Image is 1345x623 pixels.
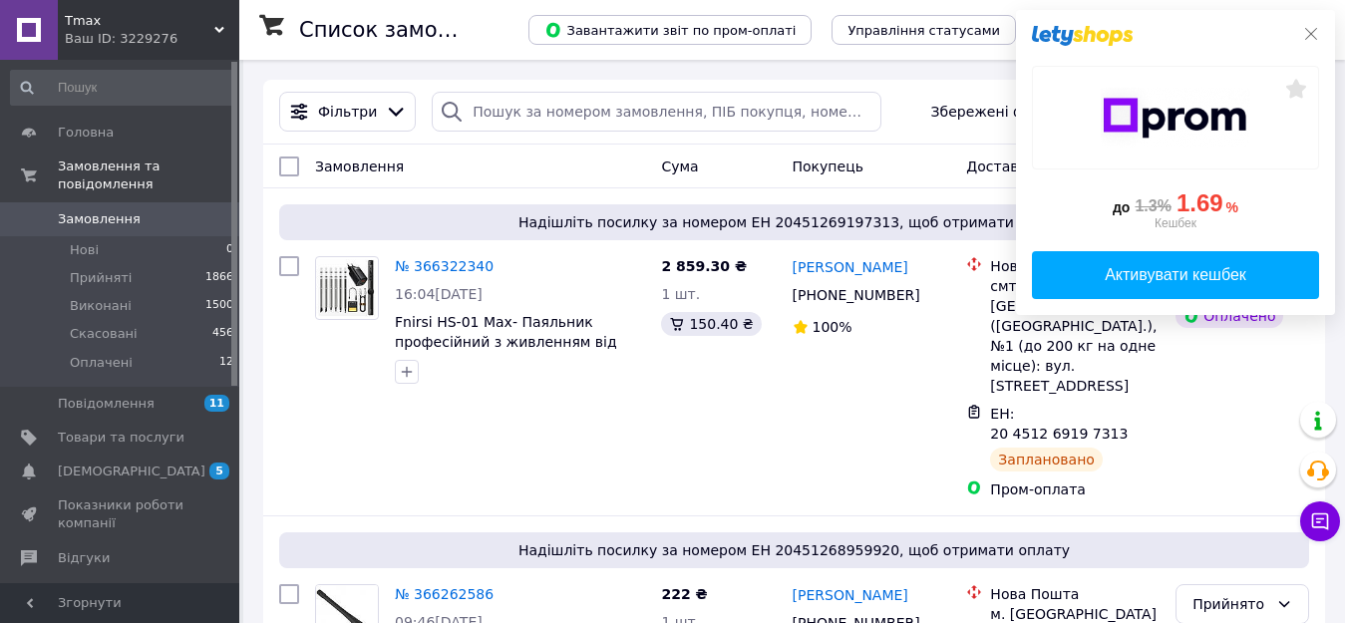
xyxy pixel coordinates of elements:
[58,463,205,480] span: [DEMOGRAPHIC_DATA]
[793,158,863,174] span: Покупець
[544,21,796,39] span: Завантажити звіт по пром-оплаті
[58,549,110,567] span: Відгуки
[990,448,1103,471] div: Заплановано
[661,586,707,602] span: 222 ₴
[832,15,1016,45] button: Управління статусами
[661,312,761,336] div: 150.40 ₴
[70,325,138,343] span: Скасовані
[209,463,229,479] span: 5
[316,259,378,317] img: Фото товару
[70,269,132,287] span: Прийняті
[226,241,233,259] span: 0
[58,395,155,413] span: Повідомлення
[793,585,908,605] a: [PERSON_NAME]
[661,286,700,302] span: 1 шт.
[990,479,1160,499] div: Пром-оплата
[70,297,132,315] span: Виконані
[1192,593,1268,615] div: Прийнято
[395,258,494,274] a: № 366322340
[205,269,233,287] span: 1866
[219,354,233,372] span: 12
[395,286,483,302] span: 16:04[DATE]
[299,18,502,42] h1: Список замовлень
[990,406,1128,442] span: ЕН: 20 4512 6919 7313
[315,256,379,320] a: Фото товару
[70,354,133,372] span: Оплачені
[212,325,233,343] span: 456
[58,496,184,532] span: Показники роботи компанії
[1300,501,1340,541] button: Чат з покупцем
[395,314,637,370] a: Fnirsi HS-01 Max- Паяльник професійний з живленням від USB. Максимальна комплектація
[990,256,1160,276] div: Нова Пошта
[966,158,1113,174] span: Доставка та оплата
[58,157,239,193] span: Замовлення та повідомлення
[65,12,214,30] span: Tmax
[65,30,239,48] div: Ваш ID: 3229276
[70,241,99,259] span: Нові
[528,15,812,45] button: Завантажити звіт по пром-оплаті
[990,584,1160,604] div: Нова Пошта
[661,158,698,174] span: Cума
[395,586,494,602] a: № 366262586
[204,395,229,412] span: 11
[10,70,235,106] input: Пошук
[990,276,1160,396] div: смт. [GEOGRAPHIC_DATA] ([GEOGRAPHIC_DATA].), №1 (до 200 кг на одне місце): вул. [STREET_ADDRESS]
[315,158,404,174] span: Замовлення
[1176,304,1283,328] div: Оплачено
[287,212,1301,232] span: Надішліть посилку за номером ЕН 20451269197313, щоб отримати оплату
[847,23,1000,38] span: Управління статусами
[789,281,924,309] div: [PHONE_NUMBER]
[813,319,852,335] span: 100%
[931,102,1077,122] span: Збережені фільтри:
[58,210,141,228] span: Замовлення
[58,429,184,447] span: Товари та послуги
[287,540,1301,560] span: Надішліть посилку за номером ЕН 20451268959920, щоб отримати оплату
[205,297,233,315] span: 1500
[793,257,908,277] a: [PERSON_NAME]
[661,258,747,274] span: 2 859.30 ₴
[318,102,377,122] span: Фільтри
[432,92,880,132] input: Пошук за номером замовлення, ПІБ покупця, номером телефону, Email, номером накладної
[58,124,114,142] span: Головна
